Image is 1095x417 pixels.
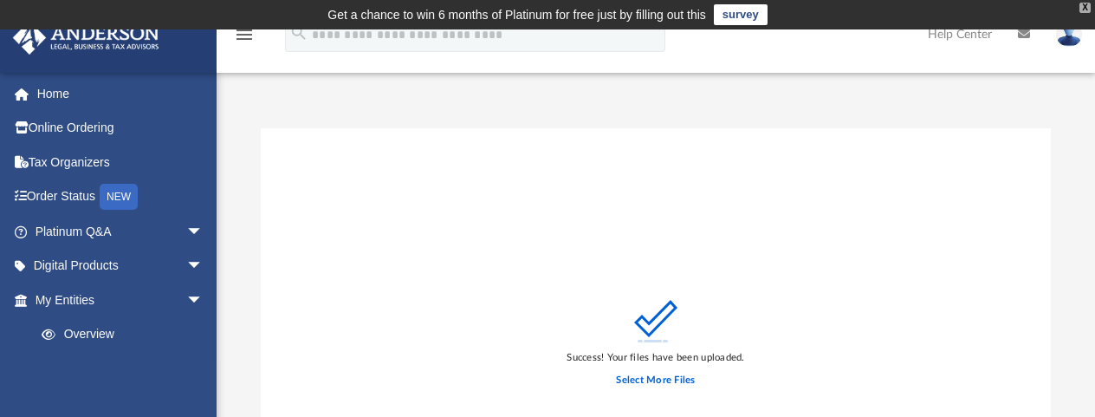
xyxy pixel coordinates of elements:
[12,145,230,179] a: Tax Organizers
[714,4,768,25] a: survey
[186,214,221,250] span: arrow_drop_down
[1056,22,1082,47] img: User Pic
[12,283,230,317] a: My Entitiesarrow_drop_down
[24,351,230,386] a: CTA Hub
[12,111,230,146] a: Online Ordering
[12,179,230,215] a: Order StatusNEW
[289,23,308,42] i: search
[100,184,138,210] div: NEW
[234,24,255,45] i: menu
[24,317,230,352] a: Overview
[186,283,221,318] span: arrow_drop_down
[616,373,695,388] label: Select More Files
[12,76,230,111] a: Home
[186,249,221,284] span: arrow_drop_down
[8,21,165,55] img: Anderson Advisors Platinum Portal
[12,214,230,249] a: Platinum Q&Aarrow_drop_down
[567,350,744,366] div: Success! Your files have been uploaded.
[234,33,255,45] a: menu
[12,249,230,283] a: Digital Productsarrow_drop_down
[327,4,706,25] div: Get a chance to win 6 months of Platinum for free just by filling out this
[1079,3,1091,13] div: close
